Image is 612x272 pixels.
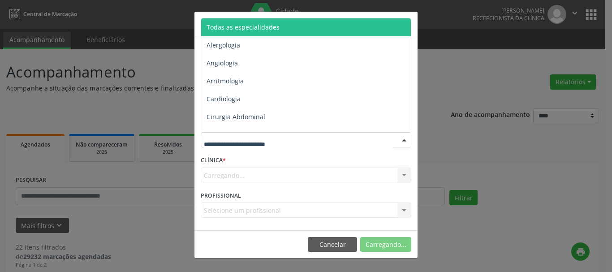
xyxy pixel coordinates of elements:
label: PROFISSIONAL [201,189,241,203]
span: Angiologia [207,59,238,67]
label: CLÍNICA [201,154,226,168]
span: Cirurgia Abdominal [207,112,265,121]
span: Alergologia [207,41,240,49]
span: Todas as especialidades [207,23,280,31]
button: Carregando... [360,237,411,252]
span: Cirurgia Bariatrica [207,130,262,139]
span: Cardiologia [207,95,241,103]
button: Cancelar [308,237,357,252]
h5: Relatório de agendamentos [201,18,303,30]
button: Close [400,12,418,34]
span: Arritmologia [207,77,244,85]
